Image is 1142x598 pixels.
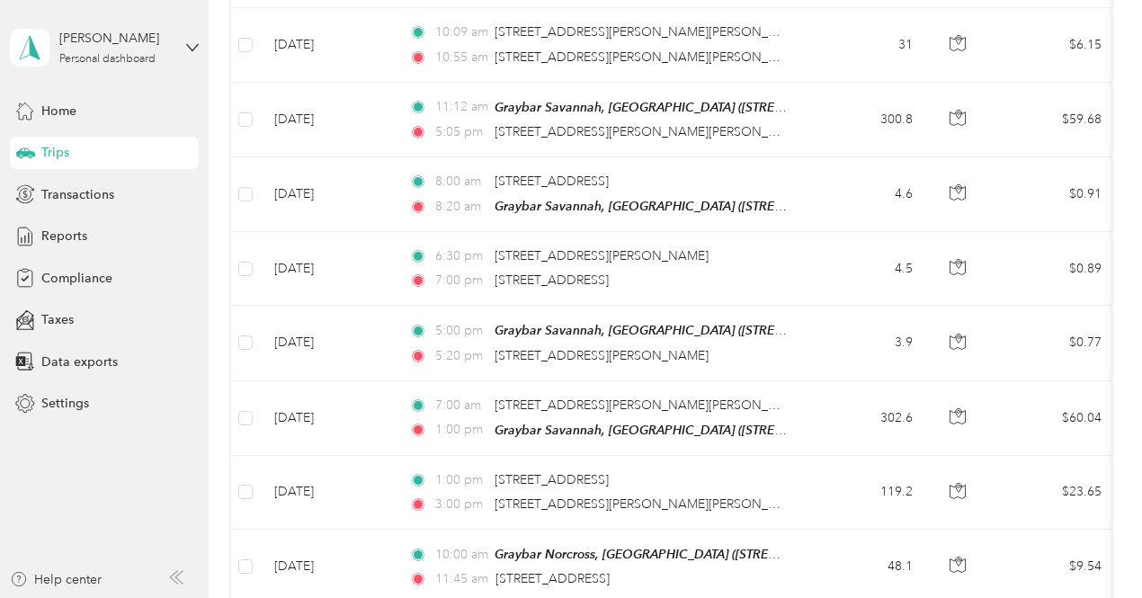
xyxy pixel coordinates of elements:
span: [STREET_ADDRESS][PERSON_NAME][PERSON_NAME] [495,124,808,139]
span: 8:20 am [435,197,486,217]
td: $0.91 [990,157,1116,232]
span: 6:30 pm [435,246,486,266]
span: [STREET_ADDRESS][PERSON_NAME][PERSON_NAME] [495,496,808,512]
span: 5:05 pm [435,122,486,142]
span: Taxes [41,310,74,329]
span: Graybar Savannah, [GEOGRAPHIC_DATA] ([STREET_ADDRESS][US_STATE]) [495,199,922,214]
span: 7:00 pm [435,271,486,290]
span: [STREET_ADDRESS] [495,174,609,189]
td: 300.8 [808,83,927,157]
span: 11:45 am [435,569,488,589]
span: Graybar Savannah, [GEOGRAPHIC_DATA] ([STREET_ADDRESS][US_STATE]) [495,323,922,338]
td: [DATE] [260,456,395,530]
span: 5:20 pm [435,346,486,366]
td: $6.15 [990,8,1116,82]
td: 4.6 [808,157,927,232]
button: Help center [10,570,102,589]
td: $60.04 [990,381,1116,456]
span: Home [41,102,76,120]
div: [PERSON_NAME] [59,29,172,48]
td: [DATE] [260,8,395,82]
span: Data exports [41,353,118,371]
td: $23.65 [990,456,1116,530]
span: 8:00 am [435,172,486,192]
span: [STREET_ADDRESS][PERSON_NAME] [495,348,709,363]
span: 10:09 am [435,22,486,42]
td: [DATE] [260,381,395,456]
td: 119.2 [808,456,927,530]
span: [STREET_ADDRESS] [495,472,609,487]
td: [DATE] [260,306,395,380]
span: 7:00 am [435,396,486,415]
td: 4.5 [808,232,927,306]
span: [STREET_ADDRESS] [495,272,609,288]
div: Personal dashboard [59,54,156,65]
td: $0.77 [990,306,1116,380]
span: Graybar Savannah, [GEOGRAPHIC_DATA] ([STREET_ADDRESS][US_STATE]) [495,423,922,438]
td: [DATE] [260,232,395,306]
span: 3:00 pm [435,495,486,514]
td: $0.89 [990,232,1116,306]
span: [STREET_ADDRESS] [495,571,610,586]
span: Graybar Norcross, [GEOGRAPHIC_DATA] ([STREET_ADDRESS][PERSON_NAME][US_STATE]) [495,547,1017,562]
span: 1:00 pm [435,470,486,490]
span: 10:55 am [435,48,486,67]
span: Compliance [41,269,112,288]
iframe: Everlance-gr Chat Button Frame [1041,497,1142,598]
span: Graybar Savannah, [GEOGRAPHIC_DATA] ([STREET_ADDRESS][US_STATE]) [495,100,922,115]
span: 5:00 pm [435,321,486,341]
span: Trips [41,143,69,162]
span: 10:00 am [435,545,486,565]
td: [DATE] [260,157,395,232]
span: Transactions [41,185,114,204]
span: [STREET_ADDRESS][PERSON_NAME][PERSON_NAME] [495,397,808,413]
td: [DATE] [260,83,395,157]
span: [STREET_ADDRESS][PERSON_NAME] [495,248,709,263]
span: 1:00 pm [435,420,486,440]
td: 31 [808,8,927,82]
span: 11:12 am [435,97,486,117]
span: [STREET_ADDRESS][PERSON_NAME][PERSON_NAME] [495,24,808,40]
span: [STREET_ADDRESS][PERSON_NAME][PERSON_NAME] [495,49,808,65]
td: $59.68 [990,83,1116,157]
td: 302.6 [808,381,927,456]
td: 3.9 [808,306,927,380]
span: Settings [41,394,89,413]
span: Reports [41,227,87,245]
